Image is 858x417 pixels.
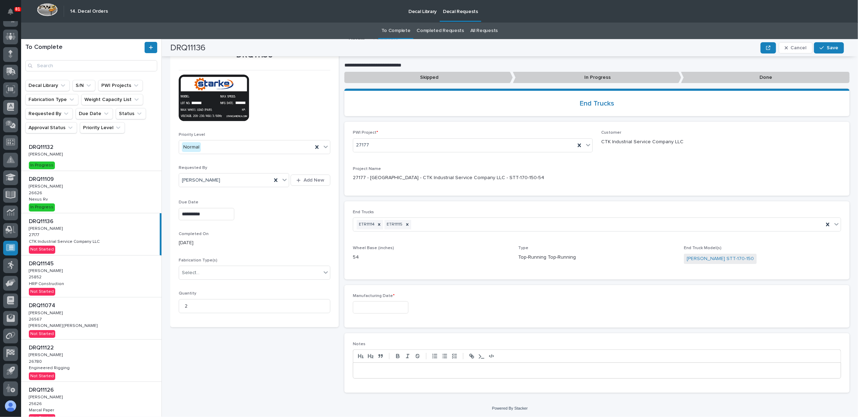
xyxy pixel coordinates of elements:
[381,23,411,39] a: To Complete
[81,94,143,105] button: Weight Capacity List
[179,166,207,170] span: Requested By
[9,8,18,20] div: Notifications81
[29,364,71,371] p: Engineered Rigging
[25,122,77,133] button: Approval Status
[29,267,64,273] p: [PERSON_NAME]
[29,393,64,400] p: [PERSON_NAME]
[353,139,575,151] div: 27177
[25,60,157,71] input: Search
[344,72,513,83] p: Skipped
[291,175,330,186] button: Add New
[492,406,528,410] a: Powered By Stacker
[29,351,64,358] p: [PERSON_NAME]
[182,177,220,184] span: [PERSON_NAME]
[29,151,64,157] p: [PERSON_NAME]
[116,108,146,119] button: Status
[179,75,249,121] img: IVun0MI8RpIlfPVKFLhBNyPPZLBIKVopkM7vsFjMyPA
[179,232,209,236] span: Completed On
[518,246,528,250] span: Type
[29,238,101,244] p: CTK Industrial Service Company LLC
[353,210,374,214] span: End Trucks
[29,162,55,169] div: In Progress
[15,7,20,12] p: 81
[29,301,57,309] p: DRQ11074
[170,43,205,53] h2: DRQ11136
[518,254,546,261] span: Top-Running
[601,131,621,135] span: Customer
[72,80,95,91] button: S/N
[21,139,161,171] a: DRQ11132DRQ11132 [PERSON_NAME][PERSON_NAME] In Progress
[76,108,113,119] button: Due Date
[814,42,844,53] button: Save
[29,183,64,189] p: [PERSON_NAME]
[29,343,55,351] p: DRQ11122
[21,297,161,340] a: DRQ11074DRQ11074 [PERSON_NAME][PERSON_NAME] 2656726567 [PERSON_NAME] [PERSON_NAME][PERSON_NAME] [...
[29,372,55,380] div: Not Started
[29,385,55,393] p: DRQ11126
[29,246,55,253] div: Not Started
[417,23,464,39] a: Completed Requests
[29,143,55,151] p: DRQ11132
[179,291,196,296] span: Quantity
[548,254,576,261] span: Top-Running
[29,400,43,406] p: 25626
[353,246,394,250] span: Wheel Base (inches)
[3,4,18,19] button: Notifications
[827,45,838,51] span: Save
[353,254,510,261] p: 54
[601,138,841,146] p: CTK Industrial Service Company LLC
[25,108,73,119] button: Requested By
[29,288,55,296] div: Not Started
[80,122,125,133] button: Priority Level
[29,203,55,211] div: In Progress
[29,189,44,196] p: 26626
[21,255,161,298] a: DRQ11145DRQ11145 [PERSON_NAME][PERSON_NAME] 2585225852 HRP ConstructionHRP Construction Not Started
[353,174,841,182] p: 27177 - [GEOGRAPHIC_DATA] - CTK Industrial Service Company LLC - STT-170-150-54
[353,131,378,135] span: PWI Project
[3,399,18,413] button: users-avatar
[353,342,366,346] span: Notes
[21,340,161,382] a: DRQ11122DRQ11122 [PERSON_NAME][PERSON_NAME] 2678026780 Engineered RiggingEngineered Rigging Not S...
[29,273,43,280] p: 25852
[29,322,99,328] p: [PERSON_NAME] [PERSON_NAME]
[29,316,43,322] p: 26567
[29,280,65,286] p: HRP Construction
[687,255,754,263] a: [PERSON_NAME] STT-170-150
[25,44,143,51] h1: To Complete
[21,213,161,255] a: DRQ11136DRQ11136 [PERSON_NAME][PERSON_NAME] 2717727177 CTK Industrial Service Company LLCCTK Indu...
[29,217,55,225] p: DRQ11136
[179,133,205,137] span: Priority Level
[70,8,108,14] h2: 14. Decal Orders
[182,142,201,152] div: Normal
[357,220,375,229] div: ETR11114
[684,246,722,250] span: End Truck Model(s)
[37,3,58,16] img: Workspace Logo
[353,167,381,171] span: Project Name
[25,94,78,105] button: Fabrication Type
[513,72,681,83] p: In Progress
[29,330,55,338] div: Not Started
[353,294,395,298] span: Manufacturing Date
[29,259,55,267] p: DRQ11145
[580,99,614,108] a: End Trucks
[29,358,43,364] p: 26780
[304,177,324,183] span: Add New
[179,200,198,204] span: Due Date
[29,406,56,413] p: Marcal Paper
[29,175,55,183] p: DRQ11109
[779,42,813,53] button: Cancel
[29,309,64,316] p: [PERSON_NAME]
[791,45,807,51] span: Cancel
[182,269,199,277] div: Select...
[179,258,217,263] span: Fabrication Type(s)
[29,225,64,231] p: [PERSON_NAME]
[681,72,850,83] p: Done
[384,220,403,229] div: ETR11115
[25,80,70,91] button: Decal Library
[179,239,330,247] p: [DATE]
[29,196,49,202] p: Nexus Rv
[470,23,498,39] a: All Requests
[98,80,143,91] button: PWI Projects
[21,171,161,213] a: DRQ11109DRQ11109 [PERSON_NAME][PERSON_NAME] 2662626626 Nexus RvNexus Rv In Progress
